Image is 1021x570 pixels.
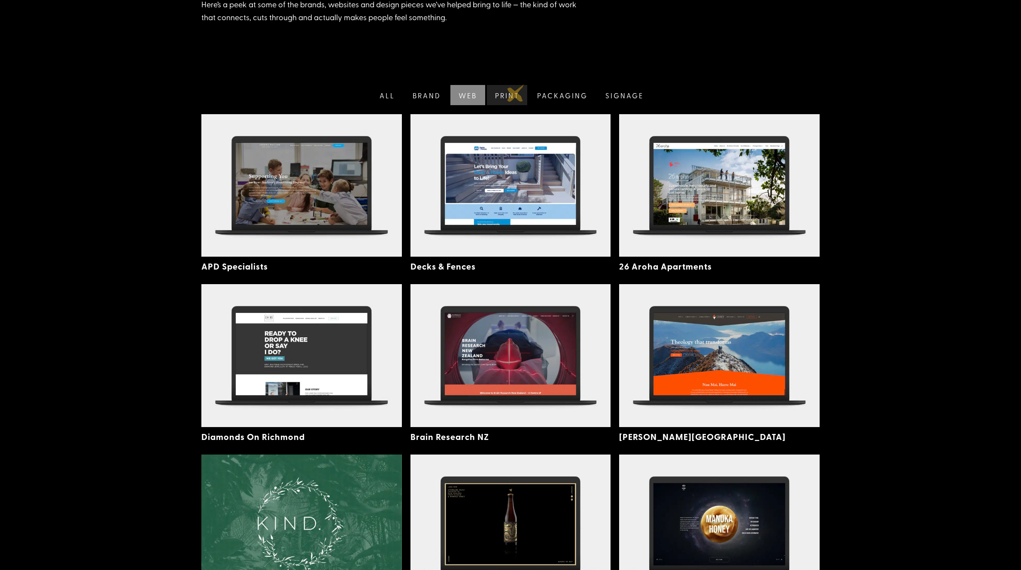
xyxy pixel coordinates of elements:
[403,85,449,105] a: Brand
[619,431,786,443] a: [PERSON_NAME][GEOGRAPHIC_DATA]
[527,85,596,105] a: Packaging
[619,284,820,427] img: Carey Baptist College
[449,85,485,105] a: Web
[201,260,268,272] a: APD Specialists
[369,85,403,105] a: All
[410,114,611,257] img: Decks & Fences
[410,284,611,427] img: Brain Research NZ
[619,260,712,272] a: 26 Aroha Apartments
[619,114,820,257] img: 26 Aroha Apartments
[201,114,402,257] img: APD Specialists
[410,260,476,272] a: Decks & Fences
[485,85,528,105] a: Print
[596,85,652,105] a: Signage
[201,284,402,427] img: Diamonds On Richmond
[410,431,489,443] a: Brain Research NZ
[201,431,305,443] a: Diamonds On Richmond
